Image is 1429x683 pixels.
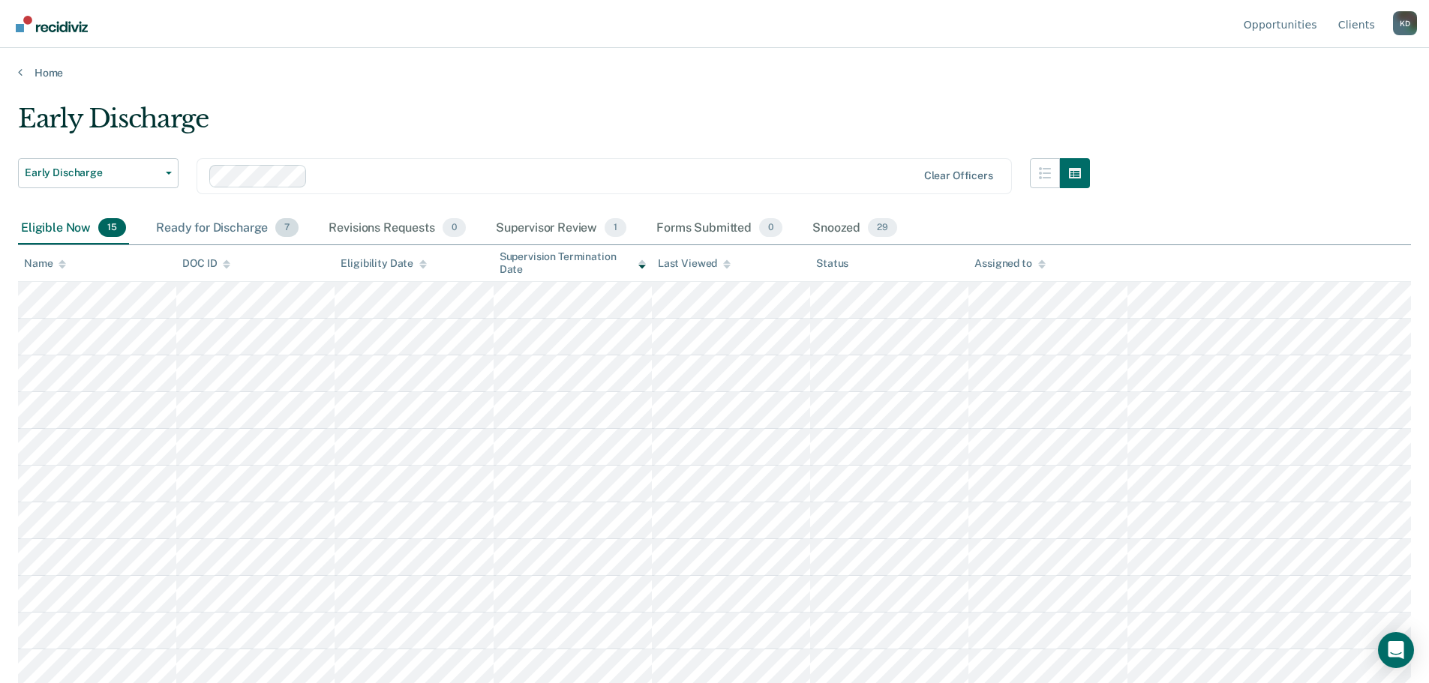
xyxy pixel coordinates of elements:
div: Last Viewed [658,257,731,270]
div: Assigned to [974,257,1045,270]
div: DOC ID [182,257,230,270]
a: Home [18,66,1411,79]
div: Supervision Termination Date [500,250,646,276]
div: Supervisor Review1 [493,212,630,245]
div: Revisions Requests0 [326,212,468,245]
div: Forms Submitted0 [653,212,785,245]
div: Eligibility Date [341,257,427,270]
div: Status [816,257,848,270]
div: Name [24,257,66,270]
div: Early Discharge [18,103,1090,146]
div: Snoozed29 [809,212,900,245]
img: Recidiviz [16,16,88,32]
button: Early Discharge [18,158,179,188]
span: 15 [98,218,126,238]
div: K D [1393,11,1417,35]
span: 0 [759,218,782,238]
span: 7 [275,218,299,238]
button: Profile dropdown button [1393,11,1417,35]
div: Open Intercom Messenger [1378,632,1414,668]
div: Ready for Discharge7 [153,212,302,245]
div: Eligible Now15 [18,212,129,245]
span: 0 [443,218,466,238]
span: 1 [605,218,626,238]
span: Early Discharge [25,166,160,179]
div: Clear officers [924,169,993,182]
span: 29 [868,218,897,238]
